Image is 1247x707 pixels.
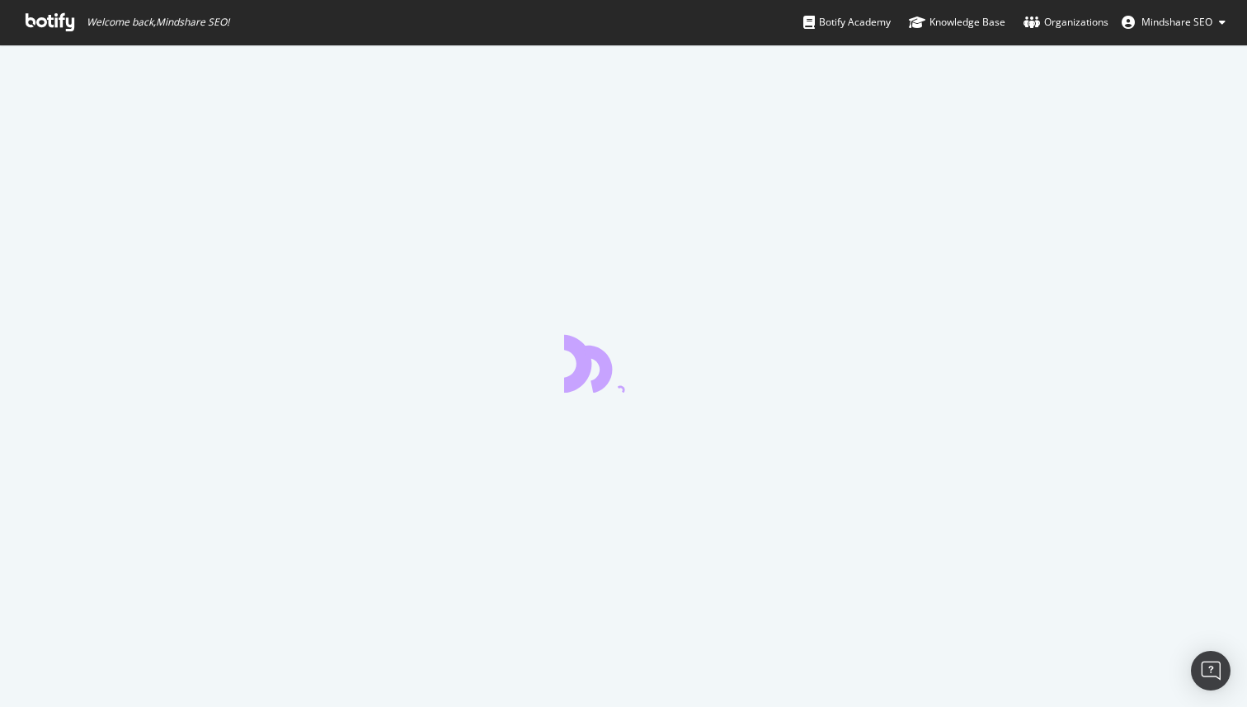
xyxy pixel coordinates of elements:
span: Mindshare SEO [1141,15,1212,29]
div: Open Intercom Messenger [1191,651,1231,691]
span: Welcome back, Mindshare SEO ! [87,16,229,29]
div: animation [564,333,683,393]
button: Mindshare SEO [1108,9,1239,35]
div: Botify Academy [803,14,891,31]
div: Knowledge Base [909,14,1005,31]
div: Organizations [1023,14,1108,31]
